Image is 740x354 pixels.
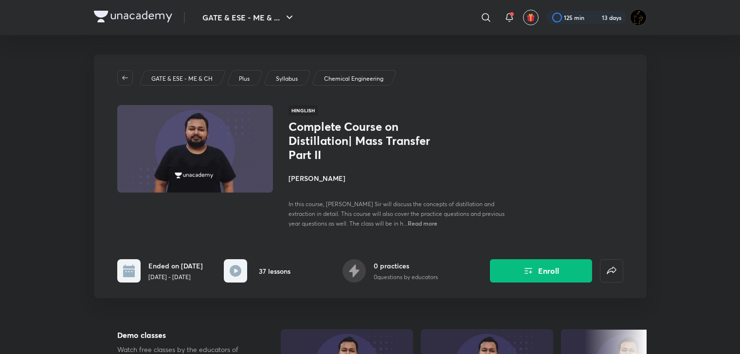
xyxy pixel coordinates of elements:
p: Syllabus [276,74,298,83]
button: avatar [523,10,539,25]
a: Plus [237,74,251,83]
p: GATE & ESE - ME & CH [151,74,213,83]
button: GATE & ESE - ME & ... [197,8,301,27]
h5: Demo classes [117,329,250,341]
a: Syllabus [274,74,299,83]
a: Chemical Engineering [322,74,385,83]
img: Ranit Maity01 [630,9,647,26]
h6: Ended on [DATE] [148,261,203,271]
span: In this course, [PERSON_NAME] Sir will discuss the concepts of distillation and extraction in det... [289,200,505,227]
img: Company Logo [94,11,172,22]
a: GATE & ESE - ME & CH [149,74,214,83]
img: avatar [526,13,535,22]
p: Plus [239,74,250,83]
h4: [PERSON_NAME] [289,173,506,183]
p: 0 questions by educators [374,273,438,282]
span: Hinglish [289,105,318,116]
span: Read more [408,219,437,227]
img: Thumbnail [115,104,274,194]
img: streak [590,13,600,22]
p: [DATE] - [DATE] [148,273,203,282]
button: Enroll [490,259,592,283]
h6: 0 practices [374,261,438,271]
a: Company Logo [94,11,172,25]
h6: 37 lessons [259,266,290,276]
button: false [600,259,623,283]
h1: Complete Course on Distillation| Mass Transfer Part II [289,120,448,161]
p: Chemical Engineering [324,74,383,83]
